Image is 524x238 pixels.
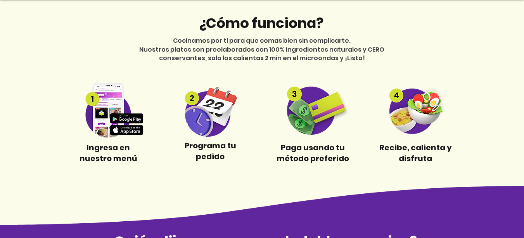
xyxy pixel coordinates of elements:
[185,140,236,162] span: Programa tu pedido
[199,13,323,33] span: ¿Cómo funciona?
[379,86,452,134] img: Step 4 compress.png
[379,142,452,164] span: Recibe, calienta y disfruta
[80,142,137,164] span: Ingresa en nuestro menú
[72,83,145,138] img: Step 1 compress.png
[479,193,516,230] iframe: Messagebird Livechat Widget
[277,142,349,164] span: Paga usando tu método preferido
[174,84,247,137] img: Step 2 compress.png
[277,86,349,135] img: Step3 compress.png
[173,36,351,45] span: Cocinamos por ti para que comas bien sin complicarte.
[139,45,384,63] span: Nuestros platos son preelaborados con 100% ingredientes naturales y CERO conservantes, solo los c...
